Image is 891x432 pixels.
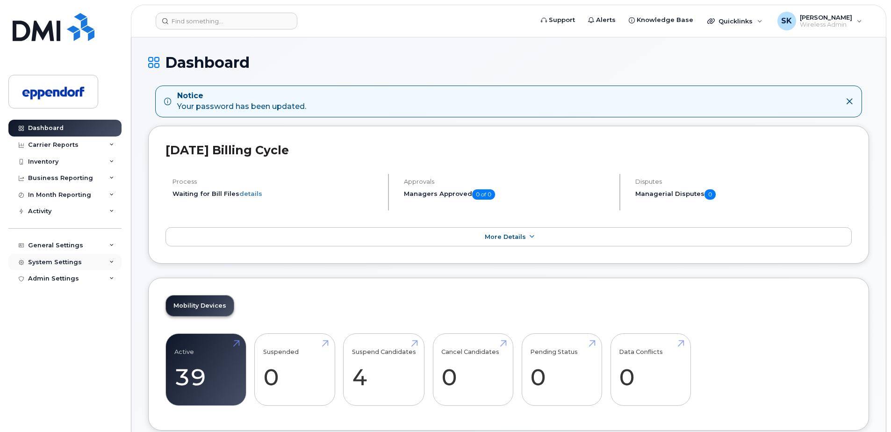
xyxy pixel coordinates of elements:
a: Pending Status 0 [530,339,593,401]
h4: Approvals [404,178,611,185]
a: Mobility Devices [166,295,234,316]
a: Suspended 0 [263,339,326,401]
a: details [239,190,262,197]
a: Cancel Candidates 0 [441,339,504,401]
h1: Dashboard [148,54,869,71]
span: 0 of 0 [472,189,495,200]
h5: Managerial Disputes [635,189,852,200]
li: Waiting for Bill Files [172,189,380,198]
a: Active 39 [174,339,237,401]
span: 0 [704,189,716,200]
div: Your password has been updated. [177,91,306,112]
h5: Managers Approved [404,189,611,200]
a: Data Conflicts 0 [619,339,682,401]
strong: Notice [177,91,306,101]
h2: [DATE] Billing Cycle [165,143,852,157]
span: More Details [485,233,526,240]
h4: Process [172,178,380,185]
a: Suspend Candidates 4 [352,339,416,401]
h4: Disputes [635,178,852,185]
